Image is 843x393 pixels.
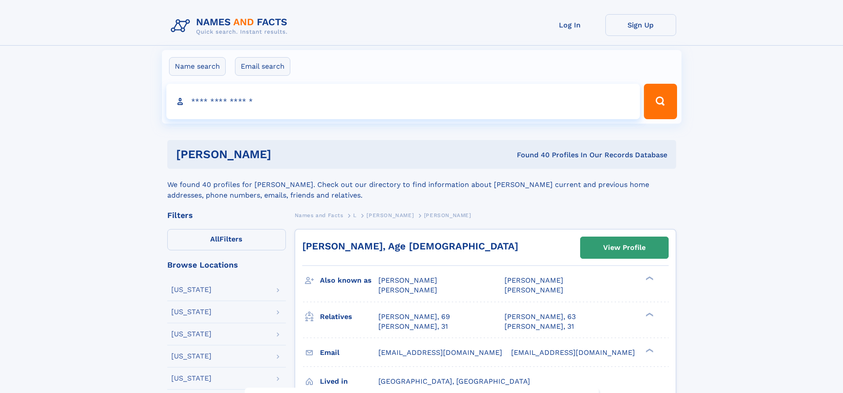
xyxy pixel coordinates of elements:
[605,14,676,36] a: Sign Up
[235,57,290,76] label: Email search
[378,377,530,385] span: [GEOGRAPHIC_DATA], [GEOGRAPHIC_DATA]
[366,210,414,221] a: [PERSON_NAME]
[320,345,378,360] h3: Email
[167,169,676,201] div: We found 40 profiles for [PERSON_NAME]. Check out our directory to find information about [PERSON...
[171,353,212,360] div: [US_STATE]
[603,237,646,258] div: View Profile
[353,210,357,221] a: L
[167,14,295,38] img: Logo Names and Facts
[643,276,654,281] div: ❯
[378,286,437,294] span: [PERSON_NAME]
[504,322,574,331] a: [PERSON_NAME], 31
[176,149,394,160] h1: [PERSON_NAME]
[504,286,563,294] span: [PERSON_NAME]
[302,241,518,252] a: [PERSON_NAME], Age [DEMOGRAPHIC_DATA]
[643,311,654,317] div: ❯
[171,375,212,382] div: [US_STATE]
[167,261,286,269] div: Browse Locations
[424,212,471,218] span: [PERSON_NAME]
[167,211,286,219] div: Filters
[643,347,654,353] div: ❯
[166,84,640,119] input: search input
[167,229,286,250] label: Filters
[378,322,448,331] a: [PERSON_NAME], 31
[644,84,677,119] button: Search Button
[378,276,437,284] span: [PERSON_NAME]
[581,237,668,258] a: View Profile
[171,308,212,315] div: [US_STATE]
[320,374,378,389] h3: Lived in
[210,235,219,243] span: All
[504,276,563,284] span: [PERSON_NAME]
[320,273,378,288] h3: Also known as
[169,57,226,76] label: Name search
[366,212,414,218] span: [PERSON_NAME]
[378,348,502,357] span: [EMAIL_ADDRESS][DOMAIN_NAME]
[353,212,357,218] span: L
[535,14,605,36] a: Log In
[171,286,212,293] div: [US_STATE]
[394,150,667,160] div: Found 40 Profiles In Our Records Database
[320,309,378,324] h3: Relatives
[511,348,635,357] span: [EMAIL_ADDRESS][DOMAIN_NAME]
[378,312,450,322] a: [PERSON_NAME], 69
[504,312,576,322] a: [PERSON_NAME], 63
[171,331,212,338] div: [US_STATE]
[295,210,343,221] a: Names and Facts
